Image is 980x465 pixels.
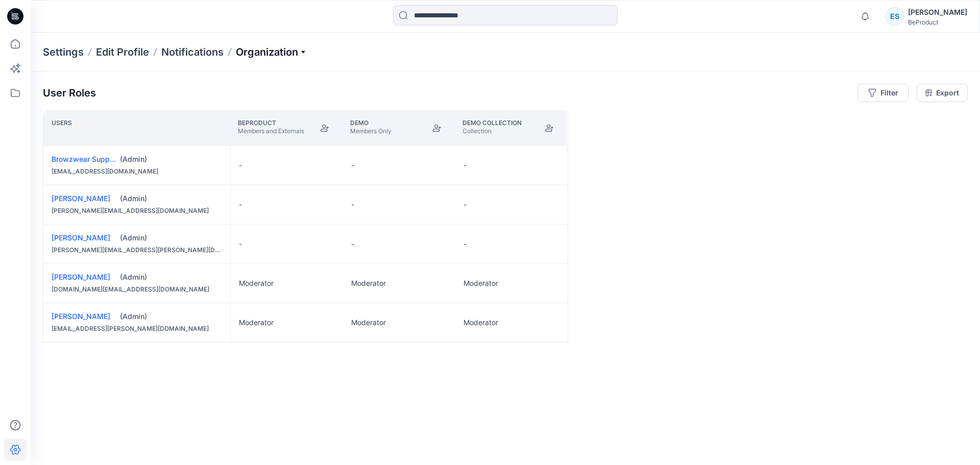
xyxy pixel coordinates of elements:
[120,311,222,322] div: (Admin)
[238,119,304,127] p: BeProduct
[463,278,498,288] p: Moderator
[43,45,84,59] p: Settings
[161,45,224,59] a: Notifications
[96,45,149,59] a: Edit Profile
[239,160,242,170] p: -
[52,166,222,177] div: [EMAIL_ADDRESS][DOMAIN_NAME]
[52,312,110,321] a: [PERSON_NAME]
[917,84,968,102] a: Export
[52,119,72,137] p: Users
[43,87,96,99] p: User Roles
[120,272,222,282] div: (Admin)
[540,119,558,137] button: Join
[239,278,274,288] p: Moderator
[463,200,467,210] p: -
[351,278,386,288] p: Moderator
[428,119,446,137] button: Join
[52,155,119,163] a: Browzwear Support
[351,239,354,249] p: -
[52,273,110,281] a: [PERSON_NAME]
[238,127,304,135] p: Members and Externals
[886,7,904,26] div: ES
[52,245,222,255] div: [PERSON_NAME][EMAIL_ADDRESS][PERSON_NAME][DOMAIN_NAME]
[351,200,354,210] p: -
[350,119,391,127] p: Demo
[908,18,967,26] div: BeProduct
[315,119,334,137] button: Join
[351,317,386,328] p: Moderator
[52,284,222,295] div: [DOMAIN_NAME][EMAIL_ADDRESS][DOMAIN_NAME]
[462,127,522,135] p: Collection
[52,206,222,216] div: [PERSON_NAME][EMAIL_ADDRESS][DOMAIN_NAME]
[463,160,467,170] p: -
[857,84,909,102] button: Filter
[52,233,110,242] a: [PERSON_NAME]
[351,160,354,170] p: -
[463,317,498,328] p: Moderator
[239,317,274,328] p: Moderator
[120,154,222,164] div: (Admin)
[239,239,242,249] p: -
[120,233,222,243] div: (Admin)
[52,194,110,203] a: [PERSON_NAME]
[120,193,222,204] div: (Admin)
[908,6,967,18] div: [PERSON_NAME]
[239,200,242,210] p: -
[463,239,467,249] p: -
[52,324,222,334] div: [EMAIL_ADDRESS][PERSON_NAME][DOMAIN_NAME]
[462,119,522,127] p: Demo Collection
[350,127,391,135] p: Members Only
